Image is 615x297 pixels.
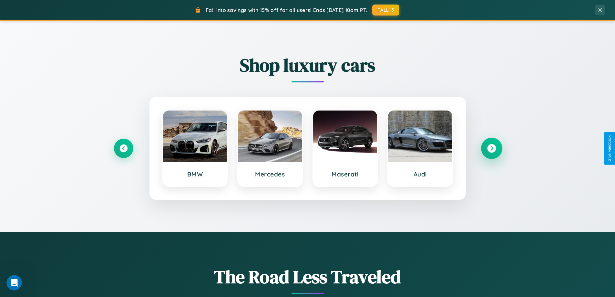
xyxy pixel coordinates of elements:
[320,170,371,178] h3: Maserati
[169,170,221,178] h3: BMW
[6,275,22,291] iframe: Intercom live chat
[114,264,501,289] h1: The Road Less Traveled
[607,135,612,162] div: Give Feedback
[244,170,296,178] h3: Mercedes
[395,170,446,178] h3: Audi
[114,53,501,78] h2: Shop luxury cars
[372,5,399,16] button: FALL15
[206,7,367,13] span: Fall into savings with 15% off for all users! Ends [DATE] 10am PT.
